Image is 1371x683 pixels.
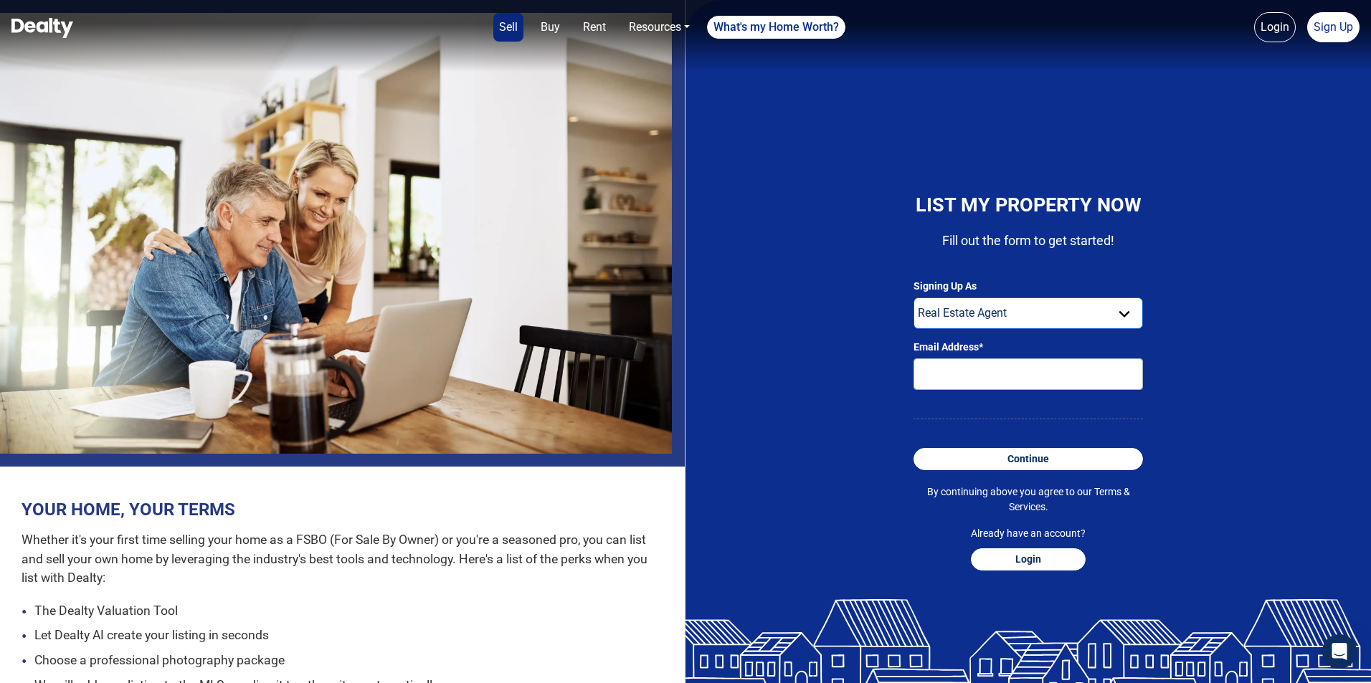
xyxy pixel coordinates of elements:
[971,548,1086,570] button: Login
[914,484,1143,515] p: By continuing above you agree to our .
[914,448,1143,470] button: Continue
[22,530,663,587] p: Whether it's your first time selling your home as a FSBO (For Sale By Owner) or you're a seasoned...
[1307,12,1360,42] a: Sign Up
[707,16,845,39] a: What's my Home Worth?
[22,500,663,520] h2: YOUR HOME, YOUR TERMS
[22,626,663,644] li: Let Dealty AI create your listing in seconds
[1322,634,1357,669] div: Open Intercom Messenger
[22,651,663,669] li: Choose a professional photography package
[914,340,1143,355] label: Email Address*
[493,13,523,42] a: Sell
[535,13,566,42] a: Buy
[577,13,612,42] a: Rent
[971,526,1086,541] p: Already have an account?
[914,279,1143,294] label: Signing Up As
[623,13,696,42] a: Resources
[1254,12,1296,42] a: Login
[914,194,1143,216] h4: LIST MY PROPERTY NOW
[22,602,663,620] li: The Dealty Valuation Tool
[914,231,1143,250] p: Fill out the form to get started!
[11,18,73,38] img: Dealty - Buy, Sell & Rent Homes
